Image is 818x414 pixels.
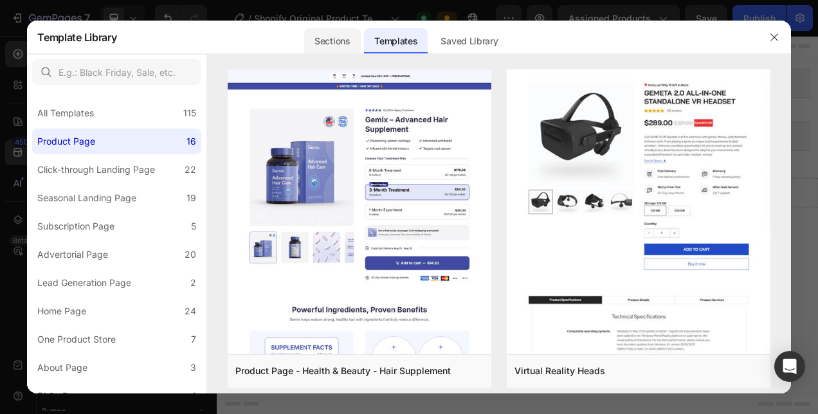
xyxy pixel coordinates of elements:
[349,385,416,399] div: Generate layout
[37,303,86,319] div: Home Page
[191,219,196,234] div: 5
[359,196,428,206] div: Drop element here
[774,351,805,382] div: Open Intercom Messenger
[192,388,196,404] div: 1
[433,401,529,413] span: then drag & drop elements
[37,134,95,149] div: Product Page
[37,388,84,404] div: FAQs Page
[37,21,116,54] h2: Template Library
[304,28,360,54] div: Sections
[185,162,196,177] div: 22
[37,332,116,347] div: One Product Store
[185,303,196,319] div: 24
[514,363,605,379] div: Virtual Reality Heads
[185,247,196,262] div: 20
[37,105,94,121] div: All Templates
[248,385,325,399] div: Choose templates
[347,401,415,413] span: from URL or image
[235,363,451,379] div: Product Page - Health & Beauty - Hair Supplement
[186,190,196,206] div: 19
[186,134,196,149] div: 16
[364,28,428,54] div: Templates
[356,356,417,370] span: Add section
[191,332,196,347] div: 7
[32,59,201,85] input: E.g.: Black Friday, Sale, etc.
[442,385,521,399] div: Add blank section
[183,105,196,121] div: 115
[37,162,155,177] div: Click-through Landing Page
[324,53,468,68] span: Shopify section: product-information
[37,247,108,262] div: Advertorial Page
[37,190,136,206] div: Seasonal Landing Page
[37,360,87,375] div: About Page
[430,28,508,54] div: Saved Library
[241,401,329,413] span: inspired by CRO experts
[37,275,131,291] div: Lead Generation Page
[190,275,196,291] div: 2
[37,219,114,234] div: Subscription Page
[311,121,481,136] span: Shopify section: product-recommendations
[190,360,196,375] div: 3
